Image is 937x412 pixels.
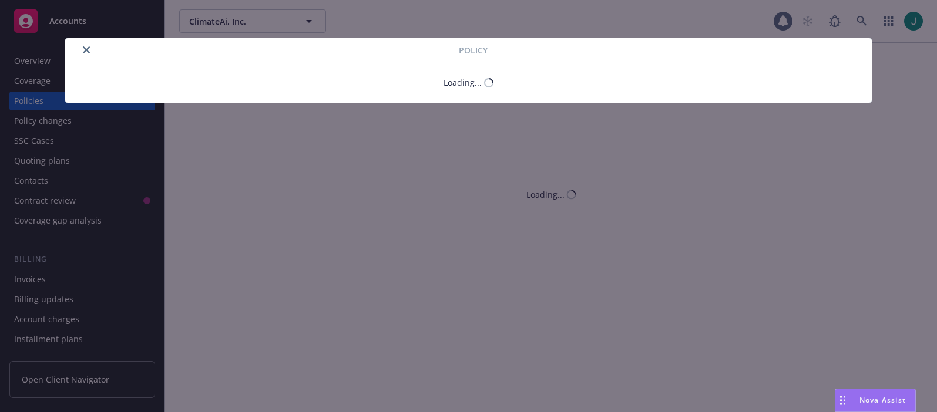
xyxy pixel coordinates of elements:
[459,44,488,56] span: Policy
[835,389,850,411] div: Drag to move
[859,395,906,405] span: Nova Assist
[444,76,482,89] div: Loading...
[79,43,93,57] button: close
[835,389,916,412] button: Nova Assist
